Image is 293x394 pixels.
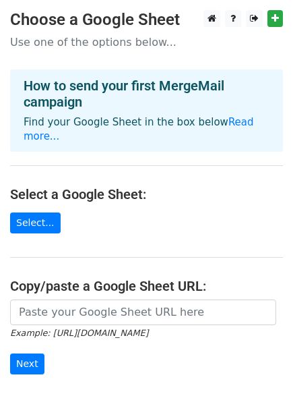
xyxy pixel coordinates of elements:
a: Read more... [24,116,254,142]
input: Next [10,354,44,374]
p: Find your Google Sheet in the box below [24,115,269,144]
small: Example: [URL][DOMAIN_NAME] [10,328,148,338]
h3: Choose a Google Sheet [10,10,283,30]
h4: Copy/paste a Google Sheet URL: [10,278,283,294]
h4: How to send your first MergeMail campaign [24,78,269,110]
a: Select... [10,213,61,233]
p: Use one of the options below... [10,35,283,49]
h4: Select a Google Sheet: [10,186,283,202]
input: Paste your Google Sheet URL here [10,300,276,325]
